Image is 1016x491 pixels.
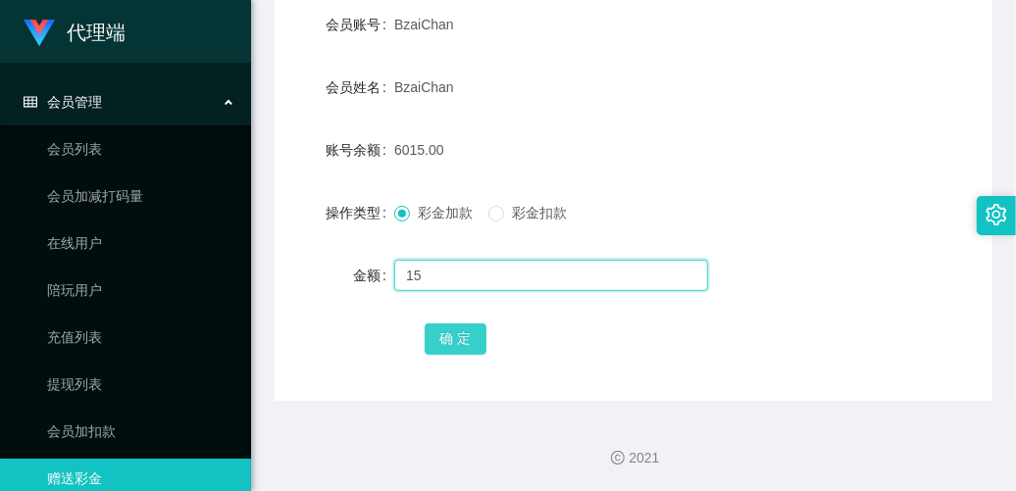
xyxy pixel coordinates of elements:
[410,205,481,221] span: 彩金加款
[353,268,394,283] label: 金额
[986,204,1007,225] i: 图标: setting
[326,79,394,95] label: 会员姓名
[611,451,625,465] i: 图标: copyright
[326,17,394,32] label: 会员账号
[24,20,55,47] img: logo.9652507e.png
[394,17,454,32] span: BzaiChan
[47,223,235,263] a: 在线用户
[394,142,444,158] span: 6015.00
[47,412,235,451] a: 会员加扣款
[47,270,235,310] a: 陪玩用户
[47,176,235,216] a: 会员加减打码量
[24,24,126,39] a: 代理端
[425,323,487,355] button: 确 定
[326,142,394,158] label: 账号余额
[47,129,235,169] a: 会员列表
[326,205,394,221] label: 操作类型
[47,365,235,404] a: 提现列表
[504,205,575,221] span: 彩金扣款
[24,94,102,110] span: 会员管理
[394,79,454,95] span: BzaiChan
[267,448,1000,468] div: 2021
[67,1,126,64] h1: 代理端
[24,95,37,109] i: 图标: table
[394,260,708,291] input: 请输入
[47,318,235,357] a: 充值列表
